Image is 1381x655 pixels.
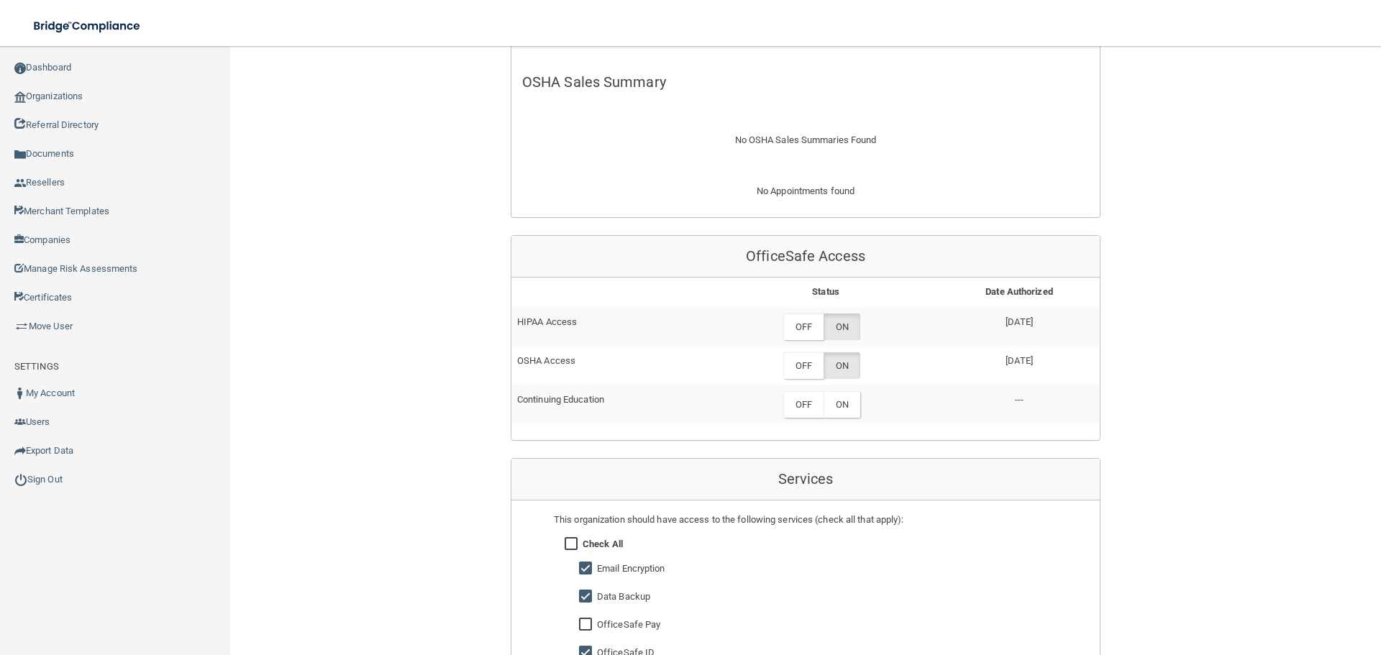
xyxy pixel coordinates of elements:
[939,278,1100,307] th: Date Authorized
[583,539,623,549] strong: Check All
[554,511,1057,528] div: This organization should have access to the following services (check all that apply):
[713,278,939,307] th: Status
[14,91,26,103] img: organization-icon.f8decf85.png
[511,385,713,423] td: Continuing Education
[511,346,713,385] td: OSHA Access
[783,352,824,379] label: OFF
[944,391,1094,408] p: ---
[824,313,860,340] label: ON
[14,473,27,486] img: ic_power_dark.7ecde6b1.png
[597,588,650,605] label: Data Backup
[14,388,26,399] img: ic_user_dark.df1a06c3.png
[511,459,1100,500] div: Services
[597,560,665,577] label: Email Encryption
[783,313,824,340] label: OFF
[511,183,1100,217] div: No Appointments found
[511,307,713,346] td: HIPAA Access
[783,391,824,418] label: OFF
[14,445,26,457] img: icon-export.b9366987.png
[14,178,26,189] img: ic_reseller.de258add.png
[824,391,860,418] label: ON
[824,352,860,379] label: ON
[14,63,26,74] img: ic_dashboard_dark.d01f4a41.png
[511,236,1100,278] div: OfficeSafe Access
[597,616,660,633] label: OfficeSafe Pay
[22,12,154,41] img: bridge_compliance_login_screen.278c3ca4.svg
[14,149,26,160] img: icon-documents.8dae5593.png
[944,313,1094,331] p: [DATE]
[944,352,1094,370] p: [DATE]
[14,358,59,375] label: SETTINGS
[511,114,1100,166] div: No OSHA Sales Summaries Found
[522,74,1089,90] h5: OSHA Sales Summary
[14,319,29,334] img: briefcase.64adab9b.png
[14,416,26,428] img: icon-users.e205127d.png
